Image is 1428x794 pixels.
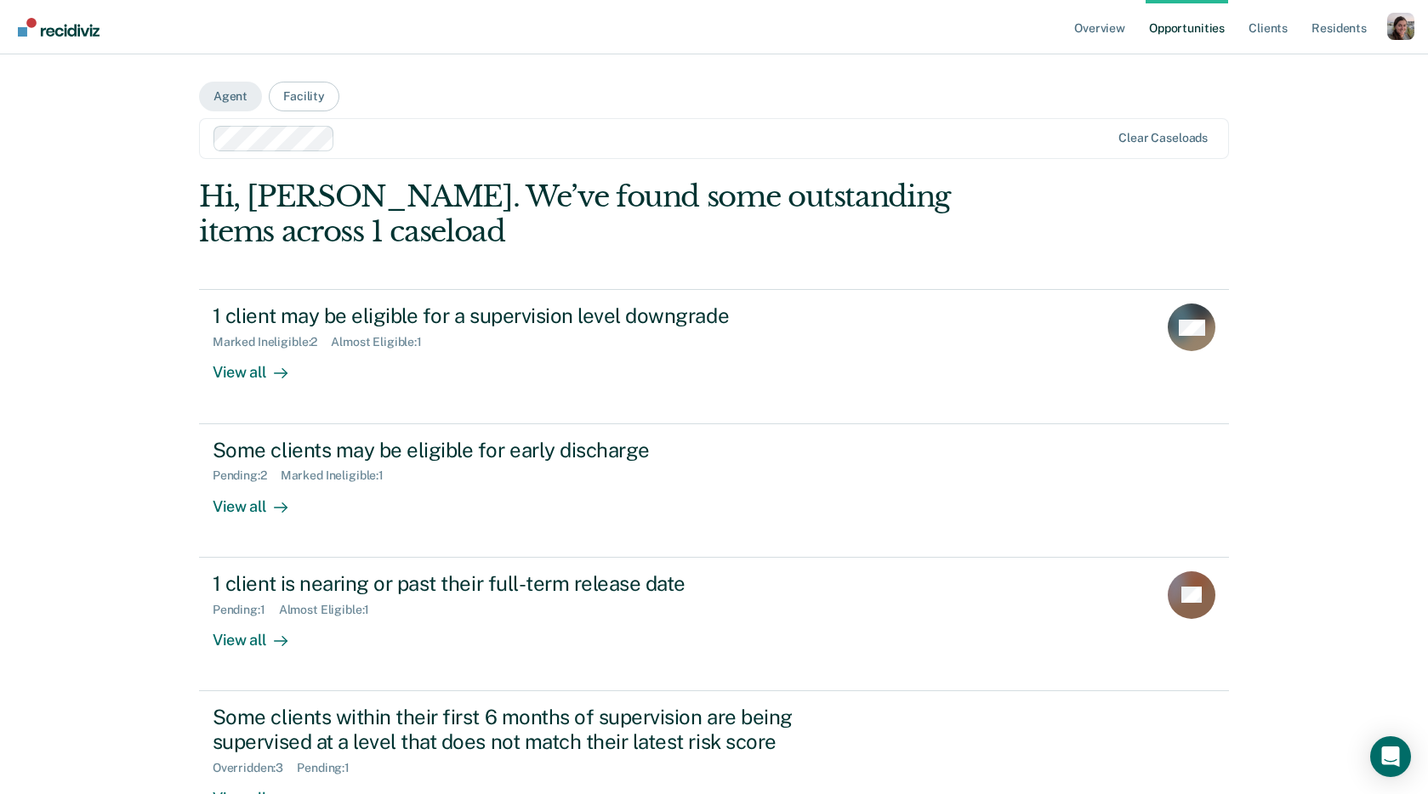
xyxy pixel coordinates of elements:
div: 1 client is nearing or past their full-term release date [213,571,810,596]
div: Hi, [PERSON_NAME]. We’ve found some outstanding items across 1 caseload [199,179,1023,249]
img: Recidiviz [18,18,100,37]
div: Pending : 1 [213,603,279,617]
div: View all [213,483,308,516]
div: Almost Eligible : 1 [331,335,435,349]
button: Facility [269,82,339,111]
div: Pending : 2 [213,468,281,483]
div: Some clients within their first 6 months of supervision are being supervised at a level that does... [213,705,810,754]
div: Overridden : 3 [213,761,297,775]
div: View all [213,349,308,383]
a: Some clients may be eligible for early dischargePending:2Marked Ineligible:1View all [199,424,1229,558]
div: Almost Eligible : 1 [279,603,384,617]
div: Clear caseloads [1118,131,1208,145]
div: 1 client may be eligible for a supervision level downgrade [213,303,810,328]
button: Agent [199,82,262,111]
div: Some clients may be eligible for early discharge [213,438,810,462]
div: Marked Ineligible : 2 [213,335,331,349]
div: View all [213,616,308,649]
a: 1 client may be eligible for a supervision level downgradeMarked Ineligible:2Almost Eligible:1Vie... [199,289,1229,423]
a: 1 client is nearing or past their full-term release datePending:1Almost Eligible:1View all [199,558,1229,691]
div: Open Intercom Messenger [1370,736,1411,777]
div: Marked Ineligible : 1 [281,468,397,483]
button: Profile dropdown button [1387,13,1414,40]
div: Pending : 1 [297,761,363,775]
